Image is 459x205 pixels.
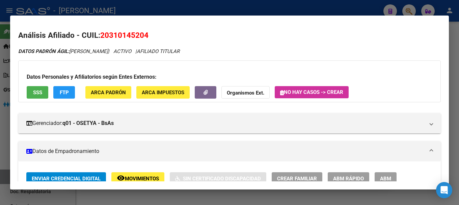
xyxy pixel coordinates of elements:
[33,89,42,96] span: SSS
[277,176,317,182] span: Crear Familiar
[18,48,69,54] strong: DATOS PADRÓN ÁGIL:
[221,86,270,99] button: Organismos Ext.
[18,48,108,54] span: [PERSON_NAME]
[100,31,148,40] span: 20310145204
[380,176,391,182] span: ABM
[170,172,266,185] button: Sin Certificado Discapacidad
[27,86,48,99] button: SSS
[26,172,106,185] button: Enviar Credencial Digital
[227,90,264,96] strong: Organismos Ext.
[142,89,184,96] span: ARCA Impuestos
[91,89,126,96] span: ARCA Padrón
[62,119,114,127] strong: q01 - OSETYA - BsAs
[333,176,364,182] span: ABM Rápido
[275,86,349,98] button: No hay casos -> Crear
[183,176,261,182] span: Sin Certificado Discapacidad
[60,89,69,96] span: FTP
[328,172,369,185] button: ABM Rápido
[85,86,131,99] button: ARCA Padrón
[125,176,159,182] span: Movimientos
[18,141,441,161] mat-expansion-panel-header: Datos de Empadronamiento
[26,147,425,155] mat-panel-title: Datos de Empadronamiento
[53,86,75,99] button: FTP
[272,172,322,185] button: Crear Familiar
[18,113,441,133] mat-expansion-panel-header: Gerenciador:q01 - OSETYA - BsAs
[27,73,432,81] h3: Datos Personales y Afiliatorios según Entes Externos:
[375,172,397,185] button: ABM
[137,48,180,54] span: AFILIADO TITULAR
[18,30,441,41] h2: Análisis Afiliado - CUIL:
[32,176,101,182] span: Enviar Credencial Digital
[436,182,452,198] div: Open Intercom Messenger
[136,86,190,99] button: ARCA Impuestos
[117,174,125,182] mat-icon: remove_red_eye
[280,89,343,95] span: No hay casos -> Crear
[18,48,180,54] i: | ACTIVO |
[26,119,425,127] mat-panel-title: Gerenciador:
[111,172,164,185] button: Movimientos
